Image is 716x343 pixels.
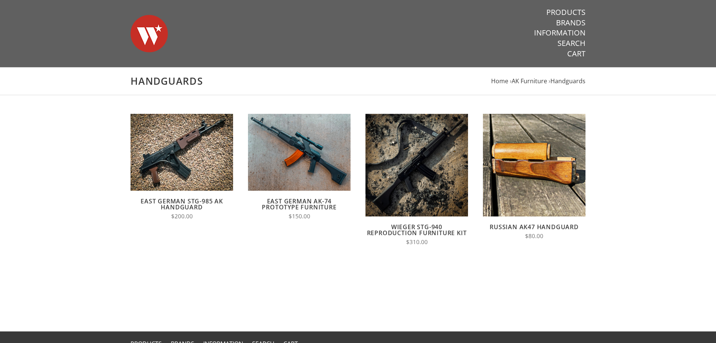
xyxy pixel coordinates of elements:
li: › [510,76,547,86]
a: Cart [567,49,585,59]
h1: Handguards [131,75,585,87]
a: Products [546,7,585,17]
a: Search [558,38,585,48]
span: $150.00 [289,212,310,220]
span: $310.00 [406,238,428,246]
a: Russian AK47 Handguard [490,223,579,231]
img: Wieger STG-940 Reproduction Furniture Kit [365,114,468,216]
a: East German STG-985 AK Handguard [141,197,223,211]
img: East German AK-74 Prototype Furniture [248,114,351,191]
a: Handguards [550,77,585,85]
span: $200.00 [171,212,193,220]
a: Brands [556,18,585,28]
span: $80.00 [525,232,543,240]
img: Russian AK47 Handguard [483,114,585,216]
a: Wieger STG-940 Reproduction Furniture Kit [367,223,467,237]
img: East German STG-985 AK Handguard [131,114,233,191]
a: AK Furniture [512,77,547,85]
a: Home [491,77,508,85]
a: Information [534,28,585,38]
a: East German AK-74 Prototype Furniture [262,197,336,211]
li: › [549,76,585,86]
img: Warsaw Wood Co. [131,7,168,60]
